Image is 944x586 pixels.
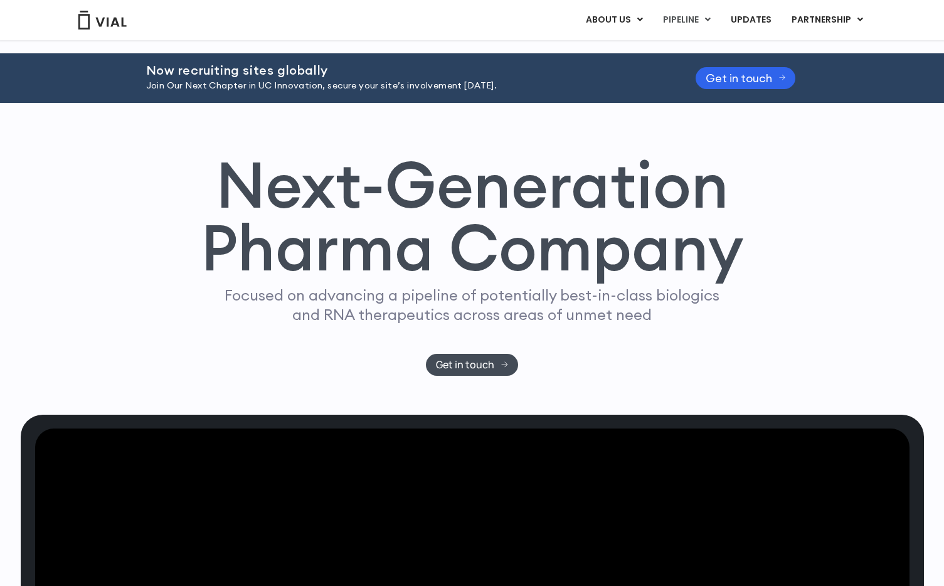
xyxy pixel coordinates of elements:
img: Vial Logo [77,11,127,29]
h1: Next-Generation Pharma Company [201,153,744,280]
h2: Now recruiting sites globally [146,63,664,77]
a: Get in touch [696,67,796,89]
a: UPDATES [721,9,781,31]
span: Get in touch [436,360,494,370]
p: Join Our Next Chapter in UC Innovation, secure your site’s involvement [DATE]. [146,79,664,93]
span: Get in touch [706,73,772,83]
a: Get in touch [426,354,518,376]
a: ABOUT USMenu Toggle [576,9,652,31]
a: PIPELINEMenu Toggle [653,9,720,31]
p: Focused on advancing a pipeline of potentially best-in-class biologics and RNA therapeutics acros... [220,285,725,324]
a: PARTNERSHIPMenu Toggle [782,9,873,31]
